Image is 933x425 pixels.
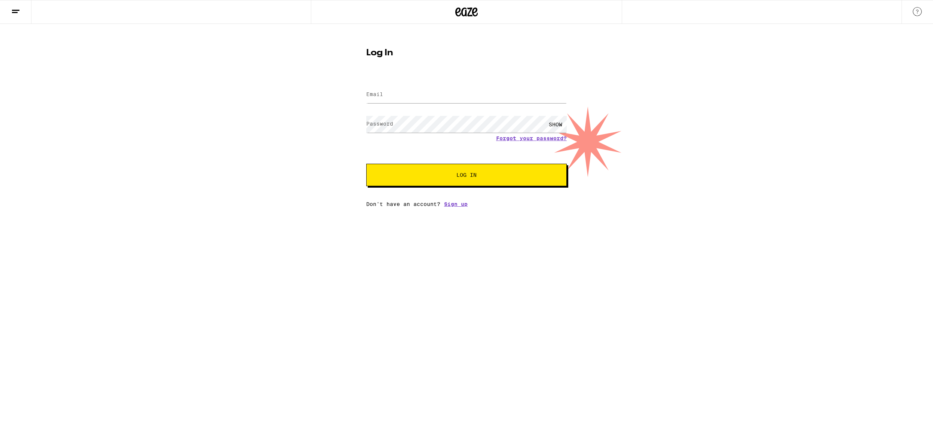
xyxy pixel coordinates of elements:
div: SHOW [544,116,567,133]
div: Don't have an account? [366,201,567,207]
span: Log In [456,172,477,178]
a: Forgot your password? [496,135,567,141]
h1: Log In [366,49,567,58]
label: Password [366,121,393,127]
a: Sign up [444,201,468,207]
input: Email [366,86,567,103]
label: Email [366,91,383,97]
button: Log In [366,164,567,186]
